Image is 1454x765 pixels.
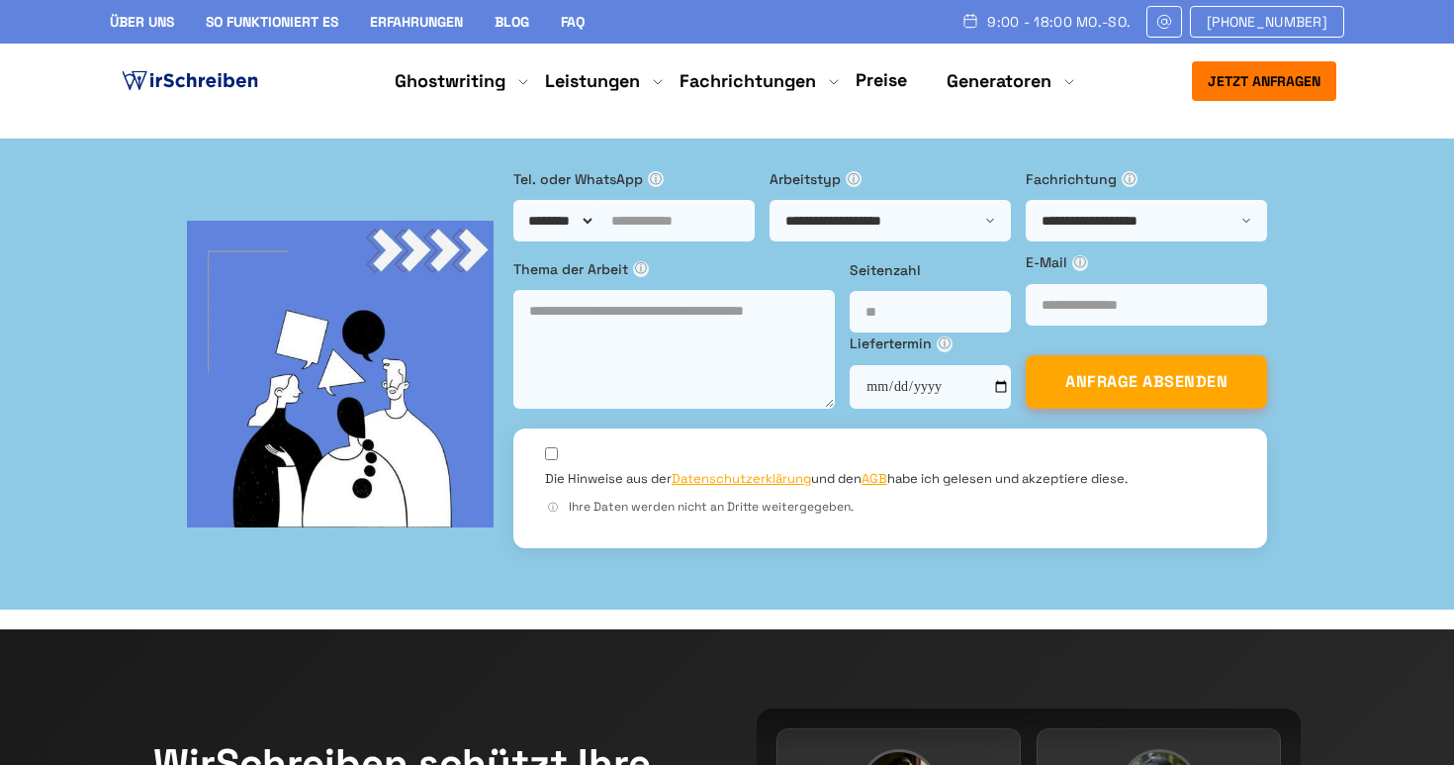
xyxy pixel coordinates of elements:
[862,470,887,487] a: AGB
[513,168,755,190] label: Tel. oder WhatsApp
[545,470,1128,488] label: Die Hinweise aus der und den habe ich gelesen und akzeptiere diese.
[1026,251,1267,273] label: E-Mail
[395,69,505,93] a: Ghostwriting
[545,69,640,93] a: Leistungen
[118,66,262,96] img: logo ghostwriter-österreich
[937,336,953,352] span: ⓘ
[633,261,649,277] span: ⓘ
[1155,14,1173,30] img: Email
[850,259,1011,281] label: Seitenzahl
[545,498,1235,517] div: Ihre Daten werden nicht an Dritte weitergegeben.
[206,13,338,31] a: So funktioniert es
[850,333,1011,354] label: Liefertermin
[680,69,816,93] a: Fachrichtungen
[947,69,1051,93] a: Generatoren
[495,13,529,31] a: Blog
[110,13,174,31] a: Über uns
[187,221,494,527] img: bg
[1072,255,1088,271] span: ⓘ
[545,500,561,516] span: ⓘ
[770,168,1011,190] label: Arbeitstyp
[1122,171,1137,187] span: ⓘ
[1192,61,1336,101] button: Jetzt anfragen
[513,258,835,280] label: Thema der Arbeit
[1207,14,1327,30] span: [PHONE_NUMBER]
[370,13,463,31] a: Erfahrungen
[846,171,862,187] span: ⓘ
[1026,355,1267,409] button: ANFRAGE ABSENDEN
[987,14,1131,30] span: 9:00 - 18:00 Mo.-So.
[1190,6,1344,38] a: [PHONE_NUMBER]
[672,470,811,487] a: Datenschutzerklärung
[1026,168,1267,190] label: Fachrichtung
[856,68,907,91] a: Preise
[648,171,664,187] span: ⓘ
[961,13,979,29] img: Schedule
[561,13,585,31] a: FAQ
